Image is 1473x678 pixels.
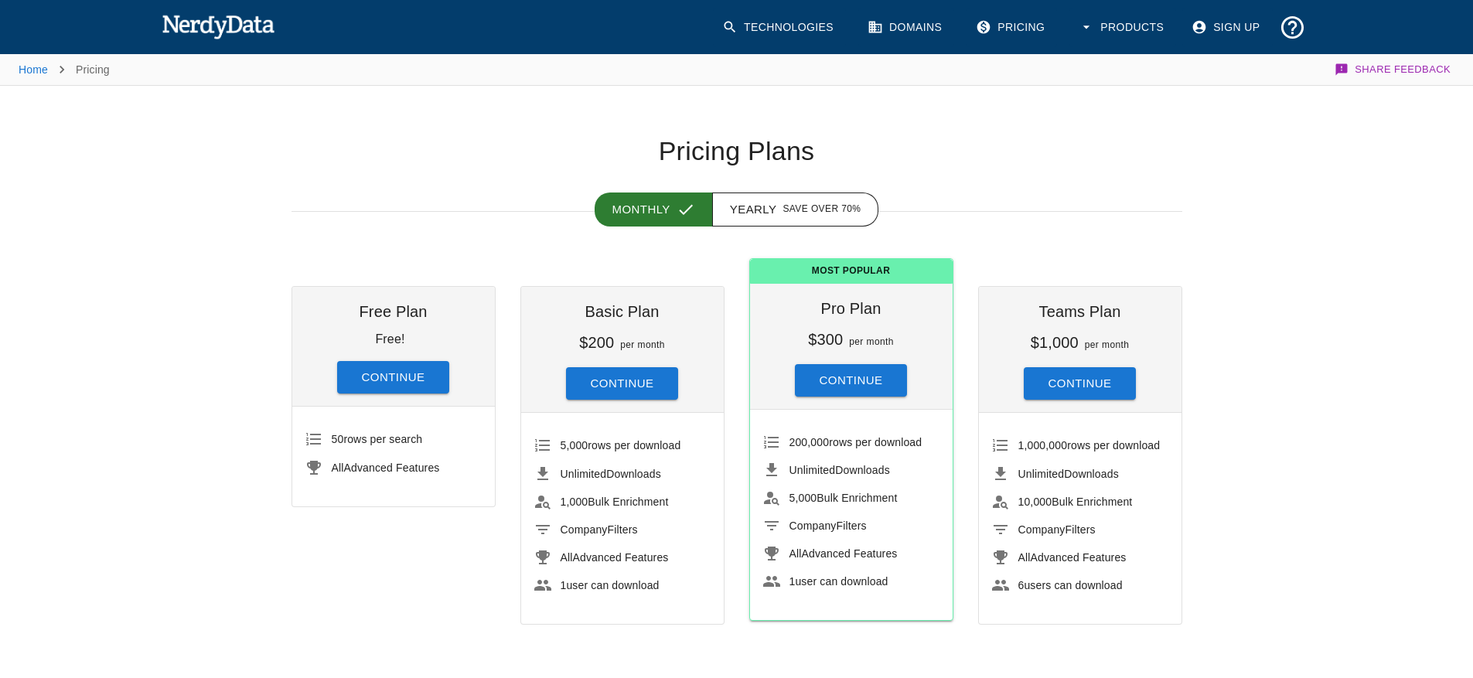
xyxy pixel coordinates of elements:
span: Downloads [561,468,661,480]
span: rows per search [332,433,423,445]
h6: $200 [579,334,614,351]
span: All [789,547,802,560]
p: Free! [375,332,404,346]
button: Continue [566,367,679,400]
img: NerdyData.com [162,11,275,42]
span: Advanced Features [332,462,440,474]
span: Unlimited [1018,468,1065,480]
span: Unlimited [561,468,607,480]
span: user can download [789,575,888,588]
a: Sign Up [1182,8,1272,47]
span: 10,000 [1018,496,1052,508]
h6: $300 [808,331,843,348]
button: Products [1069,8,1176,47]
a: Home [19,63,48,76]
span: All [332,462,344,474]
h6: Free Plan [305,299,482,324]
span: 200,000 [789,436,830,448]
nav: breadcrumb [19,54,110,85]
span: 50 [332,433,344,445]
span: Advanced Features [789,547,898,560]
span: Bulk Enrichment [1018,496,1133,508]
button: Support and Documentation [1273,8,1312,47]
span: Filters [789,520,867,532]
span: Company [1018,523,1066,536]
button: Share Feedback [1332,54,1454,85]
span: 1,000,000 [1018,439,1068,451]
button: Continue [795,364,908,397]
span: rows per download [1018,439,1161,451]
a: Technologies [713,8,846,47]
span: 1 [561,579,567,591]
span: Filters [1018,523,1096,536]
span: Bulk Enrichment [789,492,898,504]
h6: Pro Plan [762,296,940,321]
span: users can download [1018,579,1123,591]
h1: Pricing Plans [292,135,1182,168]
span: rows per download [561,439,681,451]
button: Monthly [595,192,713,227]
p: Pricing [76,62,110,77]
span: 5,000 [561,439,588,451]
span: Most Popular [750,259,953,284]
span: user can download [561,579,660,591]
button: Yearly Save over 70% [712,192,879,227]
span: Downloads [1018,468,1119,480]
h6: Basic Plan [534,299,711,324]
span: rows per download [789,436,922,448]
a: Pricing [967,8,1057,47]
span: Advanced Features [1018,551,1127,564]
span: Company [789,520,837,532]
a: Domains [858,8,954,47]
span: Unlimited [789,464,836,476]
h6: $1,000 [1031,334,1079,351]
span: per month [849,336,894,347]
span: 1 [789,575,796,588]
span: Advanced Features [561,551,669,564]
span: Filters [561,523,638,536]
h6: Teams Plan [991,299,1169,324]
span: All [561,551,573,564]
span: per month [620,339,665,350]
button: Continue [1024,367,1137,400]
span: All [1018,551,1031,564]
button: Continue [337,361,450,394]
span: Downloads [789,464,890,476]
span: Save over 70% [783,202,861,217]
span: 6 [1018,579,1025,591]
span: Bulk Enrichment [561,496,669,508]
span: 1,000 [561,496,588,508]
span: Company [561,523,608,536]
span: per month [1085,339,1130,350]
span: 5,000 [789,492,817,504]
